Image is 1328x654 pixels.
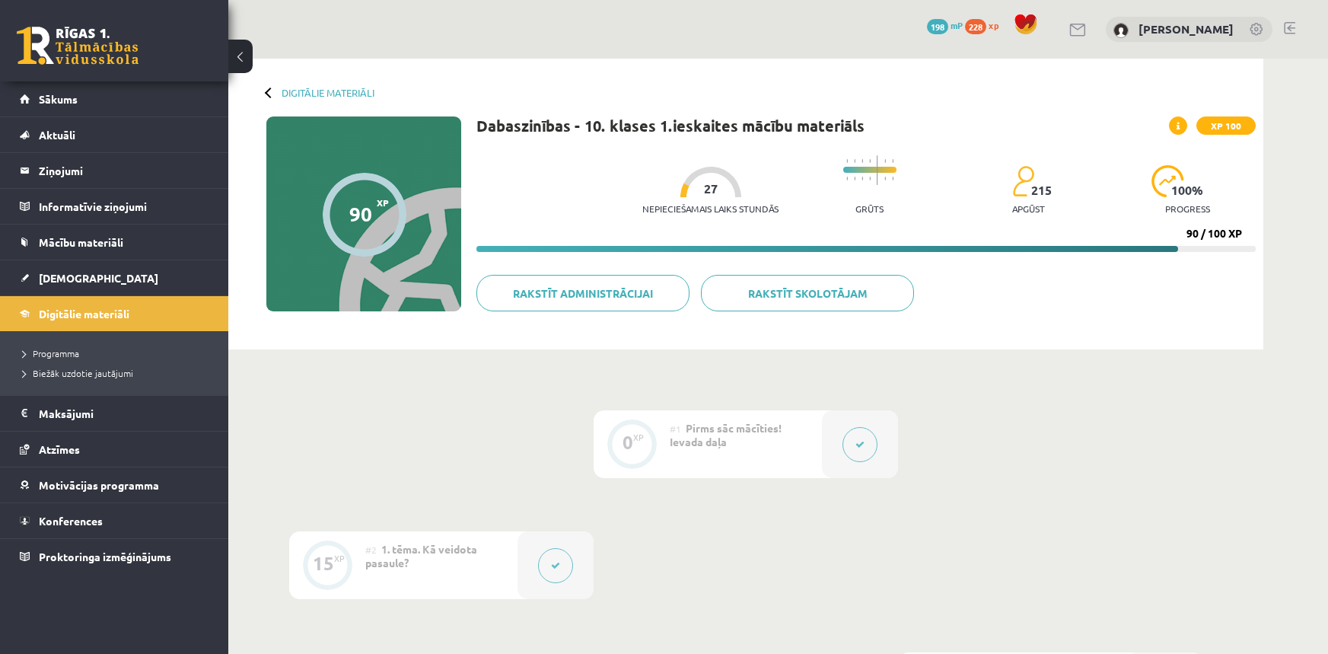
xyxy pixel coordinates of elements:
[855,203,884,214] p: Grūts
[377,197,389,208] span: XP
[39,92,78,106] span: Sākums
[39,442,80,456] span: Atzīmes
[861,159,863,163] img: icon-short-line-57e1e144782c952c97e751825c79c345078a6d821885a25fce030b3d8c18986b.svg
[1165,203,1210,214] p: progress
[623,435,633,449] div: 0
[20,117,209,152] a: Aktuāli
[854,177,855,180] img: icon-short-line-57e1e144782c952c97e751825c79c345078a6d821885a25fce030b3d8c18986b.svg
[1031,183,1052,197] span: 215
[1012,165,1034,197] img: students-c634bb4e5e11cddfef0936a35e636f08e4e9abd3cc4e673bd6f9a4125e45ecb1.svg
[39,235,123,249] span: Mācību materiāli
[39,550,171,563] span: Proktoringa izmēģinājums
[869,159,871,163] img: icon-short-line-57e1e144782c952c97e751825c79c345078a6d821885a25fce030b3d8c18986b.svg
[39,128,75,142] span: Aktuāli
[39,478,159,492] span: Motivācijas programma
[20,503,209,538] a: Konferences
[892,177,893,180] img: icon-short-line-57e1e144782c952c97e751825c79c345078a6d821885a25fce030b3d8c18986b.svg
[670,421,782,448] span: Pirms sāc mācīties! Ievada daļa
[1012,203,1045,214] p: apgūst
[642,203,779,214] p: Nepieciešamais laiks stundās
[861,177,863,180] img: icon-short-line-57e1e144782c952c97e751825c79c345078a6d821885a25fce030b3d8c18986b.svg
[846,159,848,163] img: icon-short-line-57e1e144782c952c97e751825c79c345078a6d821885a25fce030b3d8c18986b.svg
[20,153,209,188] a: Ziņojumi
[884,177,886,180] img: icon-short-line-57e1e144782c952c97e751825c79c345078a6d821885a25fce030b3d8c18986b.svg
[670,423,681,435] span: #1
[846,177,848,180] img: icon-short-line-57e1e144782c952c97e751825c79c345078a6d821885a25fce030b3d8c18986b.svg
[20,396,209,431] a: Maksājumi
[20,225,209,260] a: Mācību materiāli
[20,432,209,467] a: Atzīmes
[20,189,209,224] a: Informatīvie ziņojumi
[23,366,213,380] a: Biežāk uzdotie jautājumi
[892,159,893,163] img: icon-short-line-57e1e144782c952c97e751825c79c345078a6d821885a25fce030b3d8c18986b.svg
[989,19,998,31] span: xp
[965,19,1006,31] a: 228 xp
[965,19,986,34] span: 228
[1196,116,1256,135] span: XP 100
[1151,165,1184,197] img: icon-progress-161ccf0a02000e728c5f80fcf4c31c7af3da0e1684b2b1d7c360e028c24a22f1.svg
[39,153,209,188] legend: Ziņojumi
[39,271,158,285] span: [DEMOGRAPHIC_DATA]
[313,557,334,570] div: 15
[927,19,948,34] span: 198
[334,554,345,563] div: XP
[365,544,377,556] span: #2
[39,189,209,224] legend: Informatīvie ziņojumi
[20,539,209,574] a: Proktoringa izmēģinājums
[704,182,718,196] span: 27
[951,19,963,31] span: mP
[23,367,133,379] span: Biežāk uzdotie jautājumi
[282,87,374,98] a: Digitālie materiāli
[884,159,886,163] img: icon-short-line-57e1e144782c952c97e751825c79c345078a6d821885a25fce030b3d8c18986b.svg
[20,81,209,116] a: Sākums
[39,307,129,321] span: Digitālie materiāli
[877,155,878,185] img: icon-long-line-d9ea69661e0d244f92f715978eff75569469978d946b2353a9bb055b3ed8787d.svg
[20,467,209,502] a: Motivācijas programma
[23,346,213,360] a: Programma
[20,296,209,331] a: Digitālie materiāli
[1171,183,1204,197] span: 100 %
[869,177,871,180] img: icon-short-line-57e1e144782c952c97e751825c79c345078a6d821885a25fce030b3d8c18986b.svg
[39,514,103,528] span: Konferences
[1139,21,1234,37] a: [PERSON_NAME]
[349,203,372,225] div: 90
[39,396,209,431] legend: Maksājumi
[23,347,79,359] span: Programma
[1113,23,1129,38] img: Ingus Riciks
[633,433,644,442] div: XP
[17,27,139,65] a: Rīgas 1. Tālmācības vidusskola
[365,542,477,569] span: 1. tēma. Kā veidota pasaule?
[476,275,689,311] a: Rakstīt administrācijai
[701,275,914,311] a: Rakstīt skolotājam
[927,19,963,31] a: 198 mP
[20,260,209,295] a: [DEMOGRAPHIC_DATA]
[854,159,855,163] img: icon-short-line-57e1e144782c952c97e751825c79c345078a6d821885a25fce030b3d8c18986b.svg
[476,116,865,135] h1: Dabaszinības - 10. klases 1.ieskaites mācību materiāls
